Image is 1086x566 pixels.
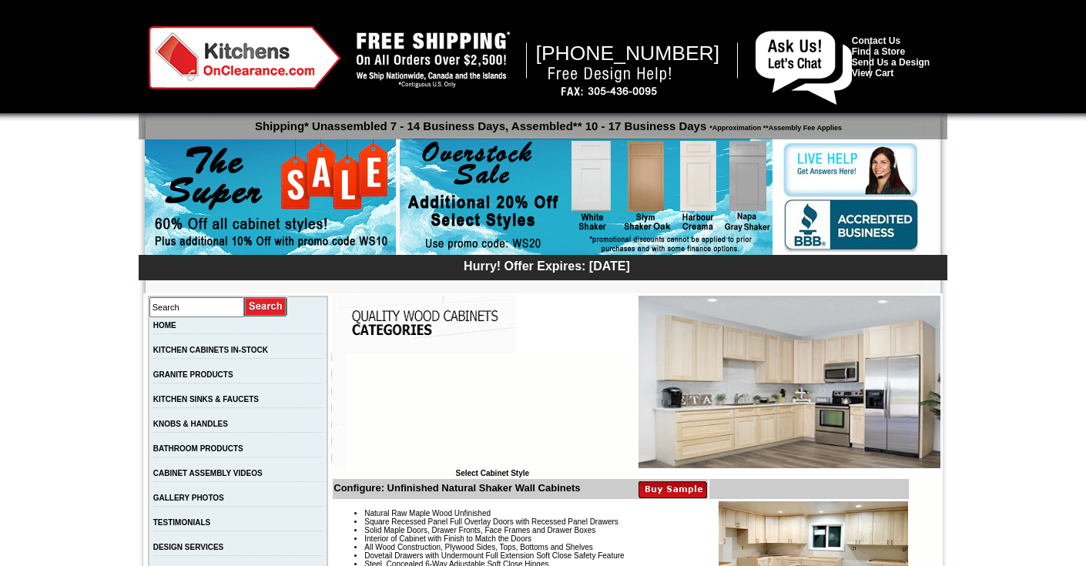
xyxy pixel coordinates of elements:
[852,35,900,46] a: Contact Us
[346,353,639,469] iframe: Browser incompatible
[153,543,224,551] a: DESIGN SERVICES
[244,296,288,317] input: Submit
[639,296,940,468] img: Unfinished Natural Shaker
[149,26,341,89] img: Kitchens on Clearance Logo
[153,321,176,330] a: HOME
[364,551,624,560] span: Dovetail Drawers with Undermount Full Extension Soft Close Safety Feature
[153,420,228,428] a: KNOBS & HANDLES
[153,469,263,477] a: CABINET ASSEMBLY VIDEOS
[455,469,529,477] b: Select Cabinet Style
[852,57,930,68] a: Send Us a Design
[153,370,233,379] a: GRANITE PRODUCTS
[153,395,259,404] a: KITCHEN SINKS & FAUCETS
[153,494,224,502] a: GALLERY PHOTOS
[146,112,947,132] p: Shipping* Unassembled 7 - 14 Business Days, Assembled** 10 - 17 Business Days
[153,518,210,527] a: TESTIMONIALS
[852,68,893,79] a: View Cart
[364,543,592,551] span: All Wood Construction, Plywood Sides, Tops, Bottoms and Shelves
[364,526,595,534] span: Solid Maple Doors, Drawer Fronts, Face Frames and Drawer Boxes
[364,509,491,517] span: Natural Raw Maple Wood Unfinished
[364,517,618,526] span: Square Recessed Panel Full Overlay Doors with Recessed Panel Drawers
[146,257,947,273] div: Hurry! Offer Expires: [DATE]
[153,346,268,354] a: KITCHEN CABINETS IN-STOCK
[334,482,580,494] b: Configure: Unfinished Natural Shaker Wall Cabinets
[536,42,720,65] span: [PHONE_NUMBER]
[364,534,531,543] span: Interior of Cabinet with Finish to Match the Doors
[852,46,905,57] a: Find a Store
[706,120,842,132] span: *Approximation **Assembly Fee Applies
[153,444,243,453] a: BATHROOM PRODUCTS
